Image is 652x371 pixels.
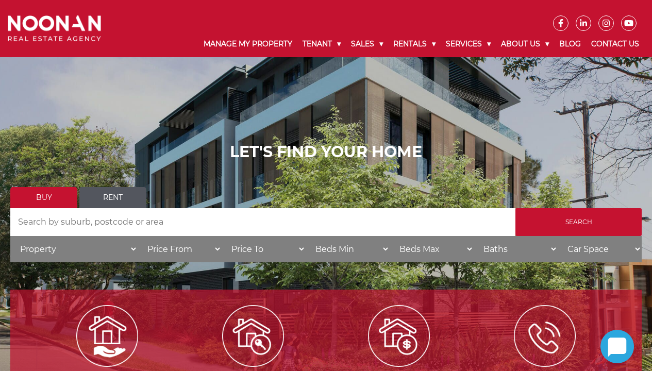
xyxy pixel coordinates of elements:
[76,305,138,367] img: Manage my Property
[554,31,586,57] a: Blog
[586,31,644,57] a: Contact Us
[8,15,101,41] img: Noonan Real Estate Agency
[514,305,576,367] img: ICONS
[222,305,284,367] img: Lease my property
[496,31,554,57] a: About Us
[441,31,496,57] a: Services
[198,31,297,57] a: Manage My Property
[10,208,515,236] input: Search by suburb, postcode or area
[10,187,77,208] a: Buy
[297,31,346,57] a: Tenant
[368,305,430,367] img: Sell my property
[10,143,642,161] h1: LET'S FIND YOUR HOME
[388,31,441,57] a: Rentals
[346,31,388,57] a: Sales
[79,187,146,208] a: Rent
[515,208,642,236] input: Search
